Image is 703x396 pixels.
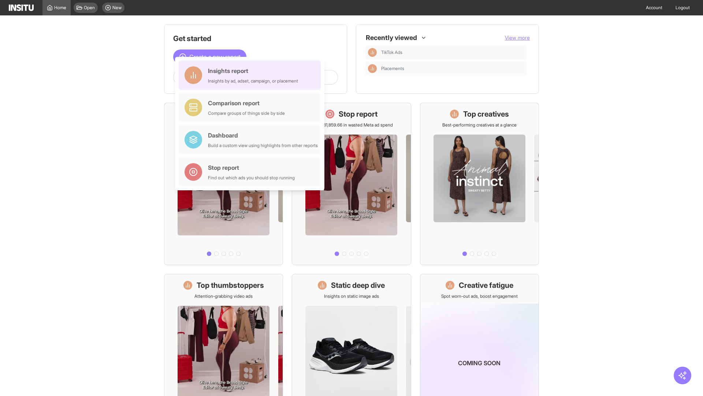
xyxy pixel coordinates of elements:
[173,33,338,44] h1: Get started
[208,175,295,181] div: Find out which ads you should stop running
[208,163,295,172] div: Stop report
[173,49,246,64] button: Create a new report
[208,99,285,107] div: Comparison report
[381,49,402,55] span: TikTok Ads
[381,66,524,71] span: Placements
[208,110,285,116] div: Compare groups of things side by side
[208,131,318,140] div: Dashboard
[292,103,411,265] a: Stop reportSave £31,859.66 in wasted Meta ad spend
[54,5,66,11] span: Home
[420,103,539,265] a: Top creativesBest-performing creatives at a glance
[112,5,122,11] span: New
[381,49,524,55] span: TikTok Ads
[310,122,393,128] p: Save £31,859.66 in wasted Meta ad spend
[9,4,34,11] img: Logo
[442,122,517,128] p: Best-performing creatives at a glance
[208,143,318,148] div: Build a custom view using highlights from other reports
[164,103,283,265] a: What's live nowSee all active ads instantly
[84,5,95,11] span: Open
[208,78,298,84] div: Insights by ad, adset, campaign, or placement
[208,66,298,75] div: Insights report
[197,280,264,290] h1: Top thumbstoppers
[381,66,404,71] span: Placements
[505,34,530,41] button: View more
[331,280,385,290] h1: Static deep dive
[189,52,241,61] span: Create a new report
[368,48,377,57] div: Insights
[194,293,253,299] p: Attention-grabbing video ads
[368,64,377,73] div: Insights
[324,293,379,299] p: Insights on static image ads
[463,109,509,119] h1: Top creatives
[339,109,377,119] h1: Stop report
